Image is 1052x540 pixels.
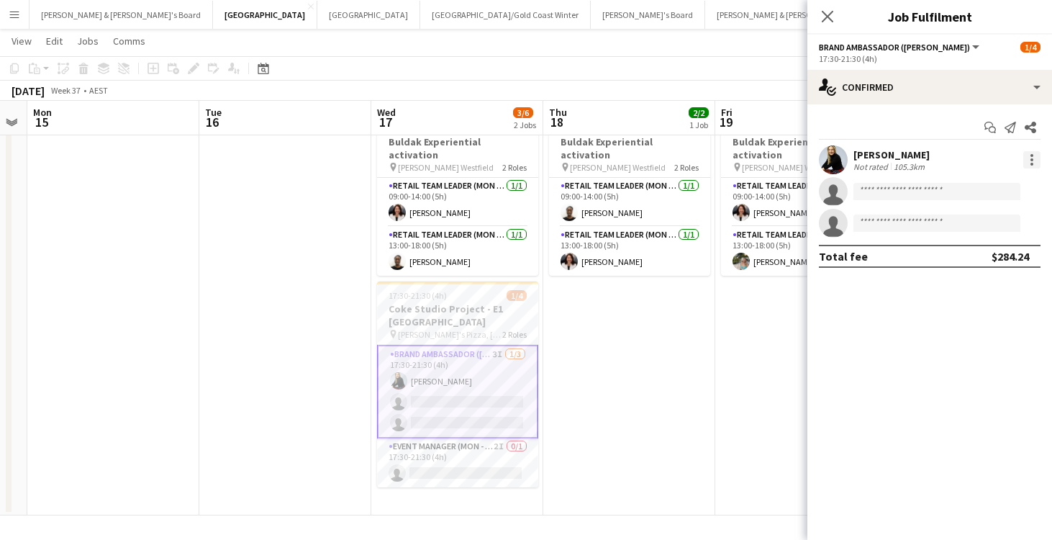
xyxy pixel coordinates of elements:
app-job-card: 09:00-18:00 (9h)2/2Buldak Experiential activation [PERSON_NAME] Westfield2 RolesRETAIL Team Leade... [721,114,882,276]
app-card-role: Event Manager (Mon - Fri)2I0/117:30-21:30 (4h) [377,438,538,487]
span: Week 37 [47,85,83,96]
span: 16 [203,114,222,130]
div: Total fee [819,249,868,264]
span: [PERSON_NAME] Westfield [570,162,666,173]
span: Comms [113,35,145,48]
div: Confirmed [807,70,1052,104]
h3: Job Fulfilment [807,7,1052,26]
app-card-role: RETAIL Team Leader (Mon - Fri)1/113:00-18:00 (5h)[PERSON_NAME] [721,227,882,276]
span: Wed [377,106,396,119]
span: [PERSON_NAME]'s Pizza, [GEOGRAPHIC_DATA] [398,329,502,340]
a: Comms [107,32,151,50]
span: [PERSON_NAME] Westfield [742,162,838,173]
app-card-role: RETAIL Team Leader (Mon - Fri)1/109:00-14:00 (5h)[PERSON_NAME] [721,178,882,227]
div: 17:30-21:30 (4h) [819,53,1040,64]
span: Edit [46,35,63,48]
span: 15 [31,114,52,130]
a: Edit [40,32,68,50]
a: Jobs [71,32,104,50]
span: [PERSON_NAME] Westfield [398,162,494,173]
h3: Coke Studio Project - E1 [GEOGRAPHIC_DATA] [377,302,538,328]
app-card-role: RETAIL Team Leader (Mon - Fri)1/113:00-18:00 (5h)[PERSON_NAME] [549,227,710,276]
app-card-role: RETAIL Team Leader (Mon - Fri)1/113:00-18:00 (5h)[PERSON_NAME] [377,227,538,276]
span: Thu [549,106,567,119]
span: 17:30-21:30 (4h) [389,290,447,301]
div: [PERSON_NAME] [853,148,930,161]
span: 2 Roles [502,162,527,173]
span: Jobs [77,35,99,48]
div: 1 Job [689,120,708,130]
h3: Buldak Experiential activation [377,135,538,161]
div: 105.3km [891,161,928,172]
span: 2 Roles [502,329,527,340]
div: 2 Jobs [514,120,536,130]
span: Mon [33,106,52,119]
button: [PERSON_NAME] & [PERSON_NAME]'s Board [30,1,213,29]
button: [GEOGRAPHIC_DATA]/Gold Coast Winter [420,1,591,29]
a: View [6,32,37,50]
span: 2 Roles [674,162,699,173]
span: 2/2 [689,107,709,118]
app-job-card: 09:00-18:00 (9h)2/2Buldak Experiential activation [PERSON_NAME] Westfield2 RolesRETAIL Team Leade... [377,114,538,276]
span: Tue [205,106,222,119]
app-card-role: RETAIL Team Leader (Mon - Fri)1/109:00-14:00 (5h)[PERSON_NAME] [549,178,710,227]
div: [DATE] [12,84,45,98]
h3: Buldak Experiential activation [721,135,882,161]
button: Brand Ambassador ([PERSON_NAME]) [819,42,981,53]
span: View [12,35,32,48]
span: Brand Ambassador (Mon - Fri) [819,42,970,53]
span: Fri [721,106,733,119]
button: [GEOGRAPHIC_DATA] [317,1,420,29]
h3: Buldak Experiential activation [549,135,710,161]
app-job-card: 17:30-21:30 (4h)1/4Coke Studio Project - E1 [GEOGRAPHIC_DATA] [PERSON_NAME]'s Pizza, [GEOGRAPHIC_... [377,282,538,487]
span: 19 [719,114,733,130]
div: AEST [89,85,108,96]
span: 1/4 [507,290,527,301]
span: 18 [547,114,567,130]
app-card-role: RETAIL Team Leader (Mon - Fri)1/109:00-14:00 (5h)[PERSON_NAME] [377,178,538,227]
div: $284.24 [992,249,1029,264]
span: 17 [375,114,396,130]
button: [GEOGRAPHIC_DATA] [213,1,317,29]
app-job-card: 09:00-18:00 (9h)2/2Buldak Experiential activation [PERSON_NAME] Westfield2 RolesRETAIL Team Leade... [549,114,710,276]
button: [PERSON_NAME] & [PERSON_NAME]'s Board [705,1,889,29]
div: Not rated [853,161,891,172]
span: 3/6 [513,107,533,118]
button: [PERSON_NAME]'s Board [591,1,705,29]
app-card-role: Brand Ambassador ([PERSON_NAME])3I1/317:30-21:30 (4h)[PERSON_NAME] [377,345,538,438]
span: 1/4 [1020,42,1040,53]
